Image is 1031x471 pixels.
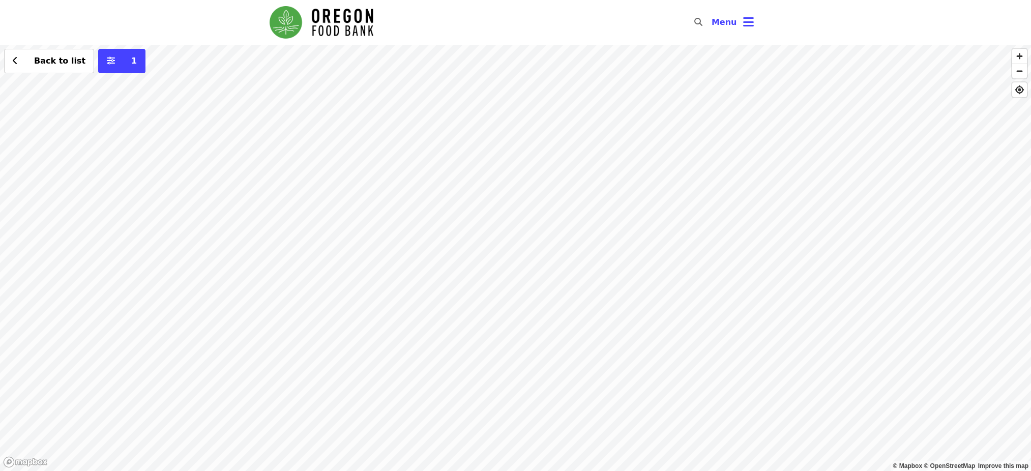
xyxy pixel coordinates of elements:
a: Mapbox [893,462,923,469]
a: Map feedback [978,462,1028,469]
button: Back to list [4,49,94,73]
i: search icon [694,17,702,27]
i: chevron-left icon [13,56,18,66]
button: More filters (1 selected) [98,49,145,73]
i: bars icon [743,15,754,30]
input: Search [709,10,717,35]
a: Mapbox logo [3,456,48,468]
button: Toggle account menu [703,10,762,35]
span: Back to list [34,56,85,66]
span: Menu [712,17,737,27]
a: OpenStreetMap [924,462,975,469]
button: Find My Location [1012,82,1027,97]
button: Zoom In [1012,49,1027,64]
img: Oregon Food Bank - Home [270,6,373,39]
span: 1 [131,56,137,66]
button: Zoom Out [1012,64,1027,78]
i: sliders-h icon [107,56,115,66]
